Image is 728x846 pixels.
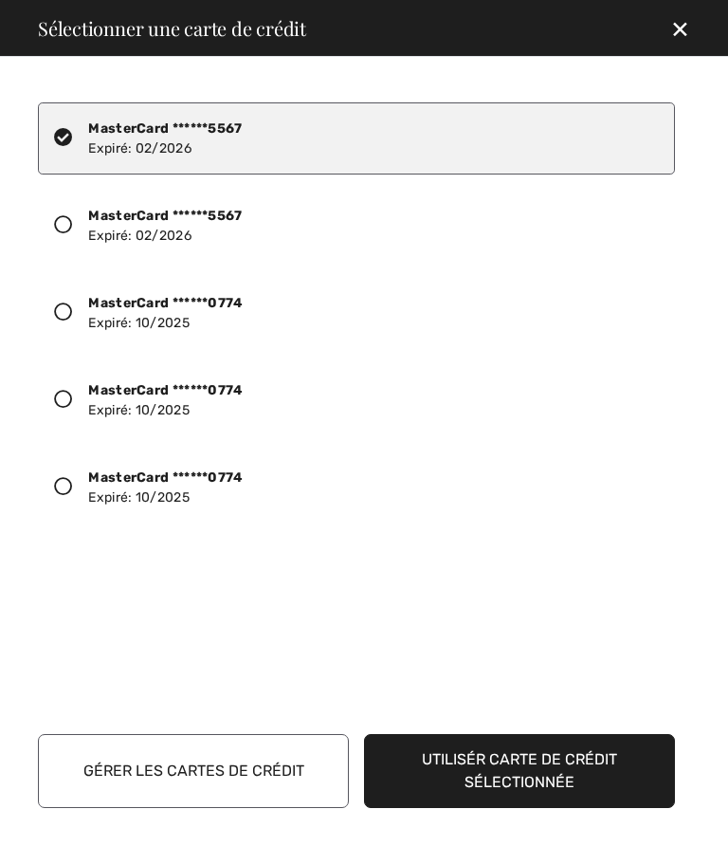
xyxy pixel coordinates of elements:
[23,19,306,38] div: Sélectionner une carte de crédit
[88,468,243,507] div: Expiré: 10/2025
[88,293,243,333] div: Expiré: 10/2025
[38,734,349,808] button: Gérer les cartes de crédit
[88,119,242,158] div: Expiré: 02/2026
[364,734,675,808] button: Utilisér carte de crédit sélectionnée
[88,206,242,246] div: Expiré: 02/2026
[88,380,243,420] div: Expiré: 10/2025
[670,9,705,48] div: ✕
